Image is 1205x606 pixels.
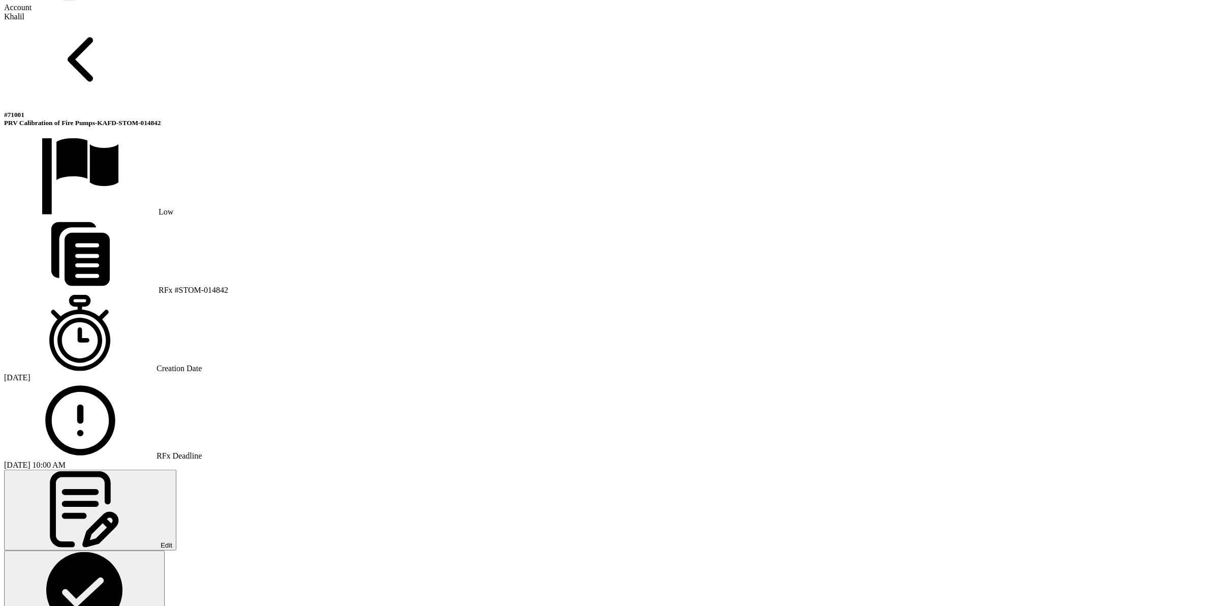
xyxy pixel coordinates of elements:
span: Low [159,207,173,216]
span: #STOM-014842 [175,286,229,294]
div: #71001 [4,111,1201,119]
div: Creation Date [4,295,1201,373]
span: PRV Calibration of Fire Pumps-KAFD-STOM-014842 [4,119,161,127]
button: Edit [4,470,176,551]
span: RFx [159,286,173,294]
div: RFx Deadline [4,382,1201,461]
div: [DATE] [4,373,1201,382]
div: [DATE] 10:00 AM [4,461,1201,470]
div: Account [4,3,1201,12]
h5: PRV Calibration of Fire Pumps-KAFD-STOM-014842 [4,111,1201,127]
div: Khalil [4,12,1201,21]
